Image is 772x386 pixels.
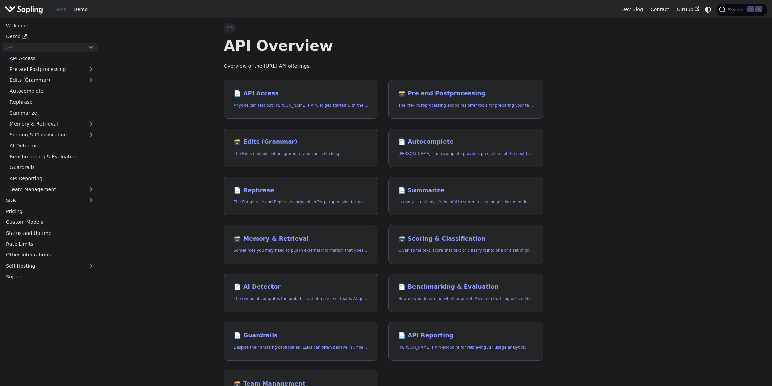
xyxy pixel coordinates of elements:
a: 📄️ API Reporting[PERSON_NAME]'s API endpoint for retrieving API usage analytics. [388,322,543,361]
a: 📄️ API AccessAnyone can test out [PERSON_NAME]'s API. To get started with the API, simply: [224,80,378,119]
a: Status and Uptime [2,228,98,238]
h2: Autocomplete [398,138,533,146]
a: Rephrase [6,97,98,107]
h1: API Overview [224,36,543,55]
p: The Edits endpoint offers grammar and spell checking. [234,150,368,157]
a: Summarize [6,108,98,118]
span: Search [726,7,747,12]
a: API Access [6,53,98,63]
h2: Rephrase [234,187,368,194]
p: How do you determine whether one NLP system that suggests edits [398,296,533,302]
a: Welcome [2,21,98,30]
a: Rate Limits [2,239,98,249]
kbd: K [755,6,762,12]
p: Overview of the [URL] API offerings. [224,62,543,71]
a: AI Detector [6,141,98,150]
a: API [2,43,84,52]
kbd: ⌘ [747,6,754,12]
a: Contact [647,4,673,15]
a: Custom Models [2,217,98,227]
a: Team Management [6,185,98,194]
a: 📄️ SummarizeIn many situations, it's helpful to summarize a longer document into a shorter, more ... [388,177,543,216]
button: Collapse sidebar category 'API' [84,43,98,52]
a: Demo [2,32,98,42]
a: SDK [2,195,84,205]
p: The Pre- Post-processing endpoints offer tools for preparing your text data for ingestation as we... [398,102,533,109]
a: Autocomplete [6,86,98,96]
a: API Reporting [6,173,98,183]
h2: Scoring & Classification [398,235,533,243]
p: Sapling's autocomplete provides predictions of the next few characters or words [398,150,533,157]
a: Demo [70,4,91,15]
h2: Memory & Retrieval [234,235,368,243]
h2: Summarize [398,187,533,194]
p: The endpoint computes the probability that a piece of text is AI-generated, [234,296,368,302]
a: Sapling.ai [5,5,46,15]
a: Memory & Retrieval [6,119,98,129]
a: 📄️ AI DetectorThe endpoint computes the probability that a piece of text is AI-generated, [224,274,378,312]
p: Despite their amazing capabilities, LLMs can often behave in undesired [234,344,368,351]
p: Sometimes you may need to pull in external information that doesn't fit in the context size of an... [234,247,368,254]
a: 📄️ GuardrailsDespite their amazing capabilities, LLMs can often behave in undesired [224,322,378,361]
h2: Pre and Postprocessing [398,90,533,98]
a: Docs [51,4,70,15]
p: Sapling's API endpoint for retrieving API usage analytics. [398,344,533,351]
a: 📄️ Autocomplete[PERSON_NAME]'s autocomplete provides predictions of the next few characters or words [388,129,543,167]
a: Dev Blog [618,4,647,15]
span: API [224,23,236,32]
a: Support [2,272,98,282]
button: Search (Command+K) [716,4,767,16]
button: Switch between dark and light mode (currently system mode) [703,5,713,15]
h2: API Access [234,90,368,98]
a: 📄️ RephraseThe Paraphrase and Rephrase endpoints offer paraphrasing for particular styles. [224,177,378,216]
img: Sapling.ai [5,5,43,15]
nav: Breadcrumbs [224,23,543,32]
p: Anyone can test out Sapling's API. To get started with the API, simply: [234,102,368,109]
p: In many situations, it's helpful to summarize a longer document into a shorter, more easily diges... [398,199,533,205]
a: Guardrails [6,163,98,172]
a: 🗃️ Edits (Grammar)The Edits endpoint offers grammar and spell checking. [224,129,378,167]
h2: API Reporting [398,332,533,339]
a: 🗃️ Memory & RetrievalSometimes you may need to pull in external information that doesn't fit in t... [224,225,378,264]
h2: Edits (Grammar) [234,138,368,146]
p: The Paraphrase and Rephrase endpoints offer paraphrasing for particular styles. [234,199,368,205]
h2: AI Detector [234,283,368,291]
h2: Guardrails [234,332,368,339]
a: Edits (Grammar) [6,75,98,85]
h2: Benchmarking & Evaluation [398,283,533,291]
a: Pricing [2,206,98,216]
a: Self-Hosting [2,261,98,271]
p: Given some text, score that text or classify it into one of a set of pre-specified categories. [398,247,533,254]
a: GitHub [673,4,703,15]
a: 🗃️ Scoring & ClassificationGiven some text, score that text or classify it into one of a set of p... [388,225,543,264]
a: Benchmarking & Evaluation [6,152,98,162]
a: Scoring & Classification [6,130,98,140]
a: 🗃️ Pre and PostprocessingThe Pre- Post-processing endpoints offer tools for preparing your text d... [388,80,543,119]
a: Pre and Postprocessing [6,64,98,74]
a: Other Integrations [2,250,98,260]
button: Expand sidebar category 'SDK' [84,195,98,205]
a: 📄️ Benchmarking & EvaluationHow do you determine whether one NLP system that suggests edits [388,274,543,312]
